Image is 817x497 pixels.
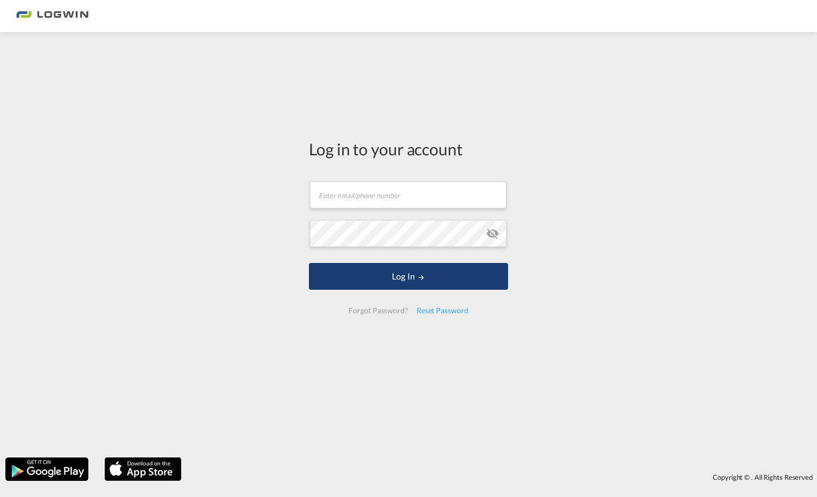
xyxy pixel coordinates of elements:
[4,456,89,482] img: google.png
[309,138,508,160] div: Log in to your account
[486,227,499,240] md-icon: icon-eye-off
[309,263,508,290] button: LOGIN
[344,301,412,320] div: Forgot Password?
[412,301,473,320] div: Reset Password
[187,468,817,486] div: Copyright © . All Rights Reserved
[310,182,506,208] input: Enter email/phone number
[16,4,88,28] img: 2761ae10d95411efa20a1f5e0282d2d7.png
[103,456,183,482] img: apple.png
